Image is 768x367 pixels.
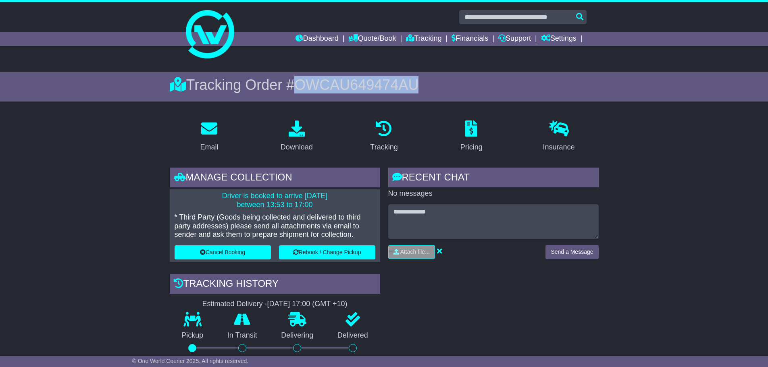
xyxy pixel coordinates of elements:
div: Insurance [543,142,575,153]
span: OWCAU649474AU [294,77,418,93]
p: Pickup [170,331,216,340]
a: Insurance [538,118,580,156]
div: Tracking [370,142,398,153]
div: Tracking Order # [170,76,599,93]
button: Send a Message [545,245,598,259]
p: Driver is booked to arrive [DATE] between 13:53 to 17:00 [175,192,375,209]
div: Estimated Delivery - [170,300,380,309]
p: No messages [388,189,599,198]
a: Dashboard [296,32,339,46]
button: Rebook / Change Pickup [279,245,375,259]
a: Quote/Book [348,32,396,46]
div: [DATE] 17:00 (GMT +10) [267,300,348,309]
div: Manage collection [170,168,380,189]
div: Pricing [460,142,483,153]
a: Tracking [406,32,441,46]
div: RECENT CHAT [388,168,599,189]
p: In Transit [215,331,269,340]
button: Cancel Booking [175,245,271,259]
a: Support [498,32,531,46]
span: © One World Courier 2025. All rights reserved. [132,358,249,364]
div: Download [281,142,313,153]
p: Delivered [325,331,380,340]
p: * Third Party (Goods being collected and delivered to third party addresses) please send all atta... [175,213,375,239]
div: Tracking history [170,274,380,296]
a: Email [195,118,223,156]
div: Email [200,142,218,153]
a: Financials [452,32,488,46]
a: Pricing [455,118,488,156]
a: Tracking [365,118,403,156]
a: Settings [541,32,577,46]
p: Delivering [269,331,326,340]
a: Download [275,118,318,156]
